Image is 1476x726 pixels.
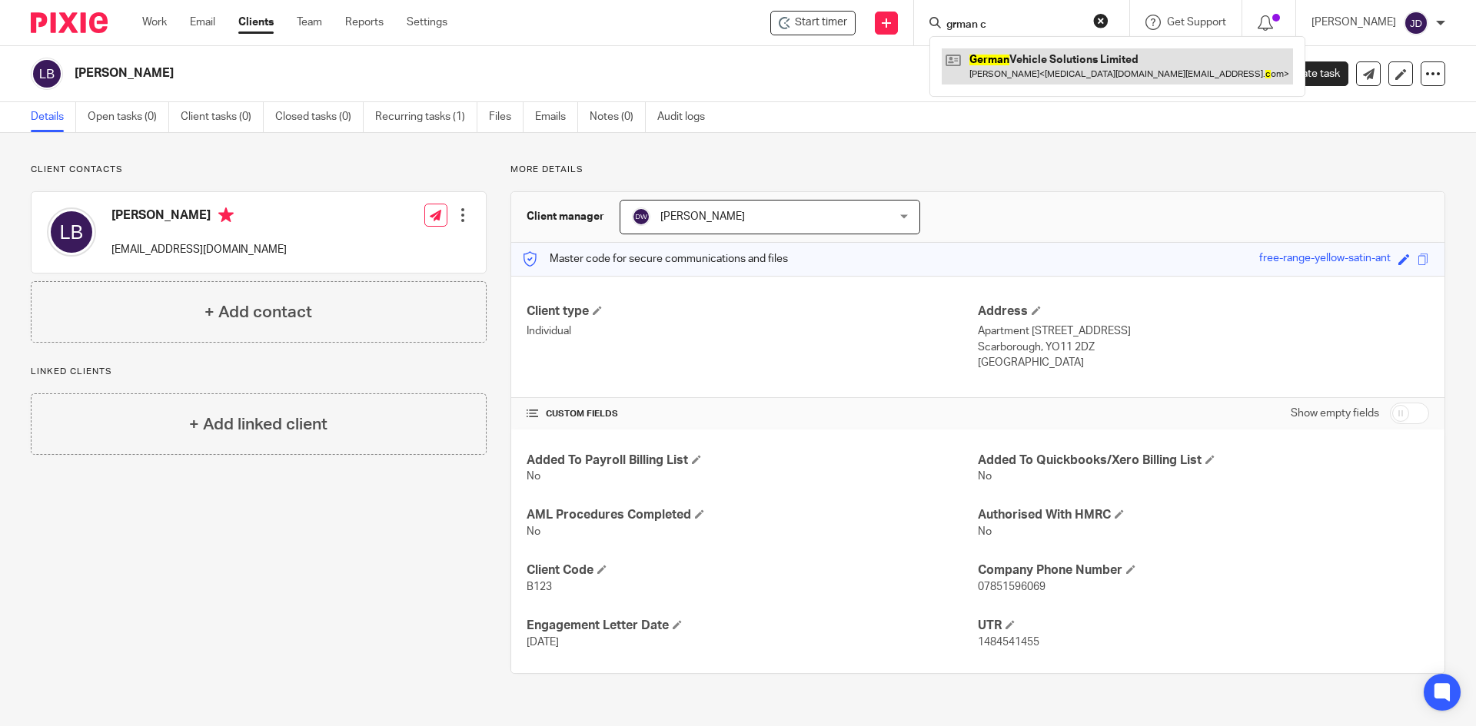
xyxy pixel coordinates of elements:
[978,340,1429,355] p: Scarborough, YO11 2DZ
[978,323,1429,339] p: Apartment [STREET_ADDRESS]
[632,207,650,226] img: svg%3E
[978,582,1045,592] span: 07851596069
[189,413,327,436] h4: + Add linked client
[1259,250,1391,268] div: free-range-yellow-satin-ant
[527,303,978,320] h4: Client type
[978,453,1429,469] h4: Added To Quickbooks/Xero Billing List
[535,102,578,132] a: Emails
[590,102,646,132] a: Notes (0)
[111,207,287,227] h4: [PERSON_NAME]
[31,58,63,90] img: svg%3E
[181,102,264,132] a: Client tasks (0)
[527,562,978,578] h4: Client Code
[657,102,716,132] a: Audit logs
[31,12,108,33] img: Pixie
[1404,11,1428,35] img: svg%3E
[489,102,524,132] a: Files
[978,471,992,482] span: No
[527,582,552,592] span: B123
[978,618,1429,634] h4: UTR
[407,15,447,30] a: Settings
[204,300,312,324] h4: + Add contact
[978,507,1429,523] h4: Authorised With HMRC
[1311,15,1396,30] p: [PERSON_NAME]
[297,15,322,30] a: Team
[523,251,788,267] p: Master code for secure communications and files
[1291,406,1379,421] label: Show empty fields
[978,303,1429,320] h4: Address
[142,15,167,30] a: Work
[527,471,540,482] span: No
[218,207,234,223] i: Primary
[978,526,992,537] span: No
[527,323,978,339] p: Individual
[770,11,856,35] div: Lesley Baldwin
[111,242,287,257] p: [EMAIL_ADDRESS][DOMAIN_NAME]
[1167,17,1226,28] span: Get Support
[527,637,559,648] span: [DATE]
[978,637,1039,648] span: 1484541455
[345,15,384,30] a: Reports
[47,207,96,257] img: svg%3E
[88,102,169,132] a: Open tasks (0)
[510,164,1445,176] p: More details
[75,65,1004,81] h2: [PERSON_NAME]
[795,15,847,31] span: Start timer
[527,408,978,420] h4: CUSTOM FIELDS
[190,15,215,30] a: Email
[238,15,274,30] a: Clients
[527,618,978,634] h4: Engagement Letter Date
[527,209,604,224] h3: Client manager
[978,562,1429,578] h4: Company Phone Number
[31,164,487,176] p: Client contacts
[945,18,1083,32] input: Search
[527,453,978,469] h4: Added To Payroll Billing List
[660,211,745,222] span: [PERSON_NAME]
[1093,13,1109,28] button: Clear
[527,526,540,537] span: No
[31,366,487,378] p: Linked clients
[275,102,364,132] a: Closed tasks (0)
[375,102,477,132] a: Recurring tasks (1)
[31,102,76,132] a: Details
[527,507,978,523] h4: AML Procedures Completed
[978,355,1429,370] p: [GEOGRAPHIC_DATA]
